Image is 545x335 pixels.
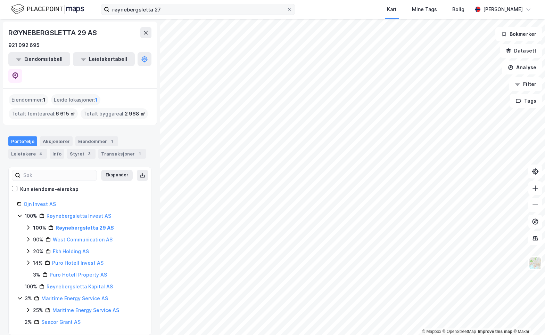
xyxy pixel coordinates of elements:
div: 14% [33,259,43,267]
div: Portefølje [8,136,37,146]
div: [PERSON_NAME] [483,5,523,14]
input: Søk [20,170,97,181]
div: Styret [67,149,96,159]
button: Bokmerker [495,27,542,41]
a: Røynebergsletta Invest AS [47,213,111,219]
span: 2 968 ㎡ [125,110,145,118]
button: Filter [509,77,542,91]
a: OpenStreetMap [443,329,476,334]
div: 3 [86,150,93,157]
div: 3% [33,271,40,279]
div: 90% [33,236,43,244]
div: Leietakere [8,149,47,159]
img: logo.f888ab2527a4732fd821a326f86c7f29.svg [11,3,84,15]
div: Totalt byggareal : [81,108,148,119]
a: West Communication AS [53,237,113,242]
iframe: Chat Widget [510,302,545,335]
div: Eiendommer : [9,94,48,105]
a: Puro Hotell Invest AS [52,260,104,266]
span: 6 615 ㎡ [56,110,75,118]
a: Røynebergsletta 29 AS [56,225,114,231]
div: 20% [33,247,43,256]
a: Seacor Grant AS [41,319,81,325]
div: RØYNEBERGSLETTA 29 AS [8,27,98,38]
div: Bolig [452,5,464,14]
div: Info [50,149,64,159]
button: Analyse [502,61,542,74]
a: Maritime Energy Service AS [41,295,108,301]
button: Tags [510,94,542,108]
div: 25% [33,306,43,314]
div: Eiendommer [75,136,118,146]
div: Kart [387,5,397,14]
span: 1 [43,96,46,104]
div: 1 [108,138,115,145]
a: Maritime Energy Service AS [52,307,119,313]
div: 3% [25,294,32,303]
button: Ekspander [101,170,133,181]
img: Z [529,257,542,270]
a: Improve this map [478,329,512,334]
span: 1 [95,96,98,104]
div: Kun eiendoms-eierskap [20,185,79,193]
div: 2% [25,318,32,326]
div: 100% [25,282,37,291]
div: Transaksjoner [98,149,146,159]
div: 100% [25,212,37,220]
input: Søk på adresse, matrikkel, gårdeiere, leietakere eller personer [109,4,287,15]
div: 4 [37,150,44,157]
a: Mapbox [422,329,441,334]
button: Datasett [500,44,542,58]
a: Røynebergsletta Kapital AS [47,284,113,289]
div: Mine Tags [412,5,437,14]
div: 100% [33,224,46,232]
div: Totalt tomteareal : [9,108,78,119]
div: Aksjonærer [40,136,73,146]
div: 921 092 695 [8,41,40,49]
div: 1 [136,150,143,157]
a: Fkh Holding AS [53,248,89,254]
div: Leide lokasjoner : [51,94,100,105]
button: Leietakertabell [73,52,135,66]
button: Eiendomstabell [8,52,70,66]
a: Ojn Invest AS [24,201,56,207]
a: Puro Hotell Property AS [50,272,107,278]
